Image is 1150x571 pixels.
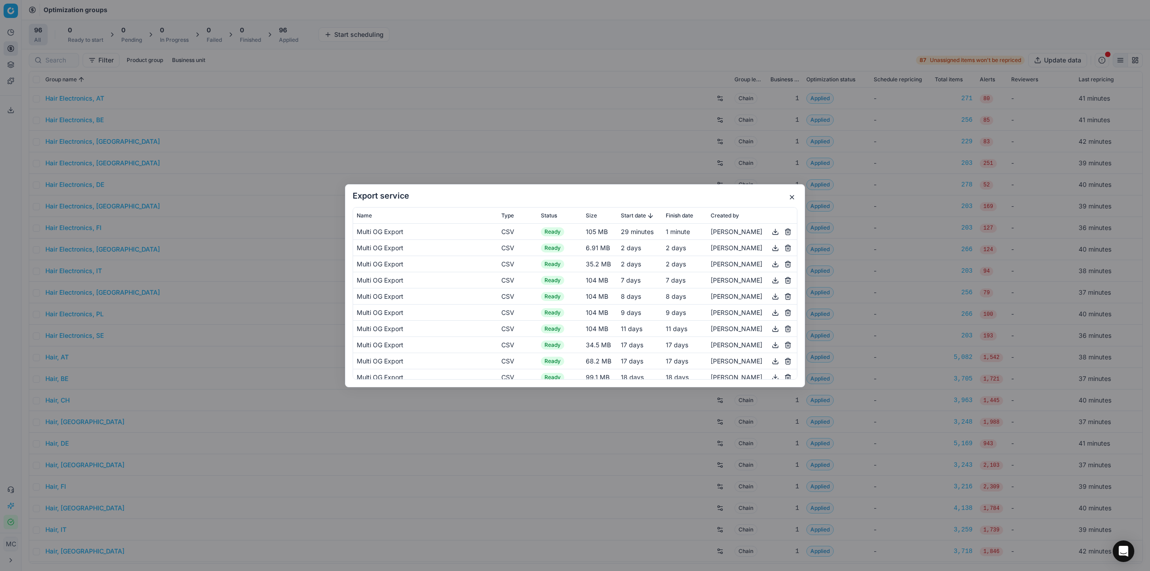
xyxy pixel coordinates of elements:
[357,212,372,219] span: Name
[666,292,686,300] span: 8 days
[541,276,564,285] span: Ready
[586,227,614,236] div: 105 MB
[666,308,686,316] span: 9 days
[501,243,534,252] div: CSV
[586,259,614,268] div: 35.2 MB
[353,192,797,200] h2: Export service
[666,276,686,283] span: 7 days
[501,372,534,381] div: CSV
[711,212,739,219] span: Created by
[357,340,494,349] div: Multi OG Export
[586,340,614,349] div: 34.5 MB
[501,259,534,268] div: CSV
[501,275,534,284] div: CSV
[357,324,494,333] div: Multi OG Export
[501,308,534,317] div: CSV
[541,243,564,252] span: Ready
[666,212,693,219] span: Finish date
[711,372,793,382] div: [PERSON_NAME]
[357,308,494,317] div: Multi OG Export
[621,243,641,251] span: 2 days
[621,373,644,381] span: 18 days
[621,260,641,267] span: 2 days
[586,292,614,301] div: 104 MB
[646,211,655,220] button: Sorted by Start date descending
[666,324,687,332] span: 11 days
[357,356,494,365] div: Multi OG Export
[666,243,686,251] span: 2 days
[666,260,686,267] span: 2 days
[501,324,534,333] div: CSV
[711,274,793,285] div: [PERSON_NAME]
[541,212,557,219] span: Status
[541,357,564,366] span: Ready
[541,227,564,236] span: Ready
[501,340,534,349] div: CSV
[501,292,534,301] div: CSV
[357,275,494,284] div: Multi OG Export
[586,275,614,284] div: 104 MB
[586,308,614,317] div: 104 MB
[357,227,494,236] div: Multi OG Export
[541,341,564,350] span: Ready
[541,324,564,333] span: Ready
[501,356,534,365] div: CSV
[711,226,793,237] div: [PERSON_NAME]
[541,292,564,301] span: Ready
[621,324,642,332] span: 11 days
[711,355,793,366] div: [PERSON_NAME]
[711,307,793,318] div: [PERSON_NAME]
[621,276,641,283] span: 7 days
[586,372,614,381] div: 99.1 MB
[666,357,688,364] span: 17 days
[357,243,494,252] div: Multi OG Export
[621,227,654,235] span: 29 minutes
[541,373,564,382] span: Ready
[586,243,614,252] div: 6.91 MB
[711,323,793,334] div: [PERSON_NAME]
[357,372,494,381] div: Multi OG Export
[711,242,793,253] div: [PERSON_NAME]
[541,260,564,269] span: Ready
[711,339,793,350] div: [PERSON_NAME]
[357,259,494,268] div: Multi OG Export
[621,292,641,300] span: 8 days
[711,258,793,269] div: [PERSON_NAME]
[621,341,643,348] span: 17 days
[666,227,690,235] span: 1 minute
[621,357,643,364] span: 17 days
[621,308,641,316] span: 9 days
[666,341,688,348] span: 17 days
[501,227,534,236] div: CSV
[357,292,494,301] div: Multi OG Export
[541,308,564,317] span: Ready
[501,212,514,219] span: Type
[586,324,614,333] div: 104 MB
[621,212,646,219] span: Start date
[711,291,793,301] div: [PERSON_NAME]
[586,212,597,219] span: Size
[586,356,614,365] div: 68.2 MB
[666,373,689,381] span: 18 days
